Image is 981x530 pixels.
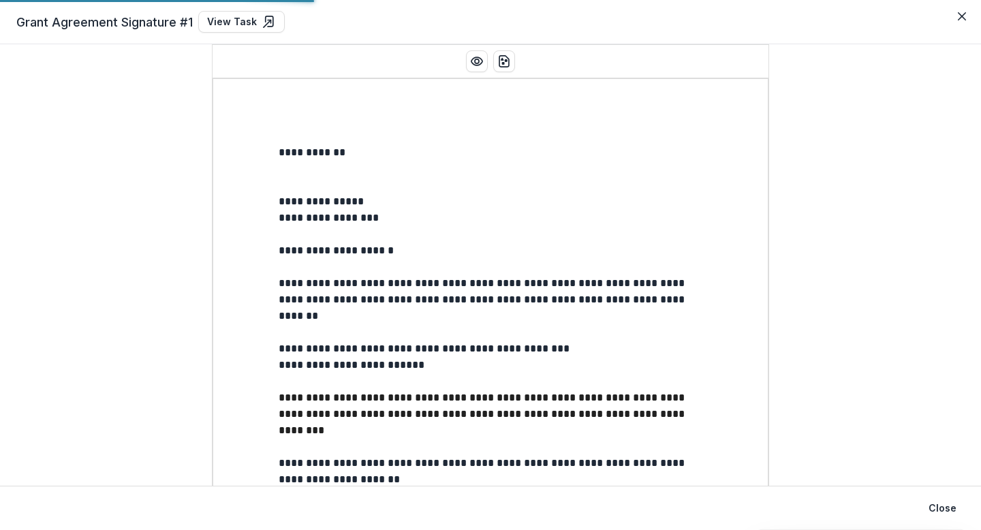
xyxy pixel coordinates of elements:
button: Close [920,497,965,519]
button: Preview preview-doc.pdf [466,50,488,72]
span: Grant Agreement Signature #1 [16,13,193,31]
button: Close [951,5,973,27]
a: View Task [198,11,285,33]
button: download-word [493,50,515,72]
